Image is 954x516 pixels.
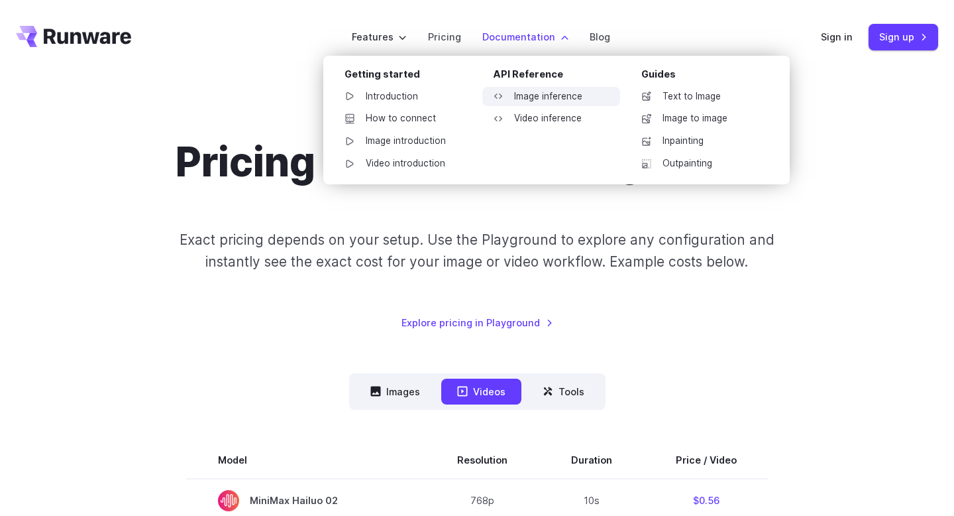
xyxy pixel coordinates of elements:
a: Sign in [821,29,853,44]
div: Guides [641,66,768,87]
button: Images [354,379,436,405]
label: Features [352,29,407,44]
a: Inpainting [631,131,768,151]
a: Image to image [631,109,768,129]
a: Sign up [869,24,938,50]
a: Text to Image [631,87,768,107]
a: Explore pricing in Playground [401,315,553,330]
div: API Reference [493,66,620,87]
a: How to connect [334,109,472,129]
th: Model [186,442,425,479]
th: Duration [539,442,644,479]
button: Tools [527,379,600,405]
h1: Pricing based on what you use [176,138,779,186]
th: Resolution [425,442,539,479]
a: Image introduction [334,131,472,151]
a: Video introduction [334,154,472,174]
label: Documentation [482,29,568,44]
a: Outpainting [631,154,768,174]
a: Image inference [482,87,620,107]
div: Getting started [344,66,472,87]
a: Blog [590,29,610,44]
th: Price / Video [644,442,768,479]
a: Go to / [16,26,131,47]
span: MiniMax Hailuo 02 [218,490,394,511]
button: Videos [441,379,521,405]
a: Introduction [334,87,472,107]
a: Pricing [428,29,461,44]
a: Video inference [482,109,620,129]
p: Exact pricing depends on your setup. Use the Playground to explore any configuration and instantl... [154,229,800,273]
